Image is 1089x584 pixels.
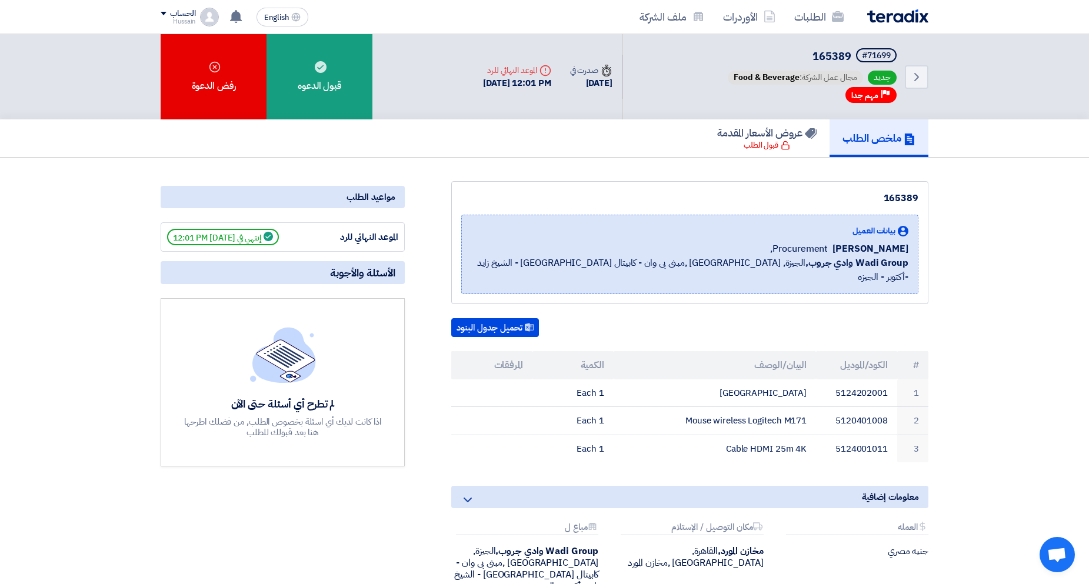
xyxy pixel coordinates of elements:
[250,327,316,382] img: empty_state_list.svg
[842,131,915,145] h5: ملخص الطلب
[161,34,267,119] div: رفض الدعوة
[310,231,398,244] div: الموعد النهائي للرد
[717,126,817,139] h5: عروض الأسعار المقدمة
[461,191,918,205] div: 165389
[830,119,928,157] a: ملخص الطلب
[570,76,612,90] div: [DATE]
[170,9,195,19] div: الحساب
[770,242,828,256] span: Procurement,
[621,522,763,535] div: مكان التوصيل / الإستلام
[897,351,928,379] th: #
[867,9,928,23] img: Teradix logo
[532,407,614,435] td: 1 Each
[851,90,878,101] span: مهم جدا
[704,119,830,157] a: عروض الأسعار المقدمة قبول الطلب
[852,225,895,237] span: بيانات العميل
[161,186,405,208] div: مواعيد الطلب
[862,52,891,60] div: #71699
[725,48,899,65] h5: 165389
[714,3,785,31] a: الأوردرات
[183,416,383,438] div: اذا كانت لديك أي اسئلة بخصوص الطلب, من فضلك اطرحها هنا بعد قبولك للطلب
[451,351,532,379] th: المرفقات
[630,3,714,31] a: ملف الشركة
[897,407,928,435] td: 2
[785,3,853,31] a: الطلبات
[483,64,551,76] div: الموعد النهائي للرد
[614,351,817,379] th: البيان/الوصف
[200,8,219,26] img: profile_test.png
[532,351,614,379] th: الكمية
[868,71,897,85] span: جديد
[570,64,612,76] div: صدرت في
[897,379,928,407] td: 1
[167,229,279,245] span: إنتهي في [DATE] 12:01 PM
[614,435,817,462] td: Cable HDMI 25m 4K
[832,242,908,256] span: [PERSON_NAME]
[532,379,614,407] td: 1 Each
[744,139,790,151] div: قبول الطلب
[483,76,551,90] div: [DATE] 12:01 PM
[614,407,817,435] td: Mouse wireless Logitech M171
[614,379,817,407] td: [GEOGRAPHIC_DATA]
[897,435,928,462] td: 3
[161,18,195,25] div: Hussain
[816,379,897,407] td: 5124202001
[451,318,539,337] button: تحميل جدول البنود
[183,397,383,411] div: لم تطرح أي أسئلة حتى الآن
[786,522,928,535] div: العمله
[781,545,928,557] div: جنيه مصري
[816,351,897,379] th: الكود/الموديل
[471,256,908,284] span: الجيزة, [GEOGRAPHIC_DATA] ,مبنى بى وان - كابيتال [GEOGRAPHIC_DATA] - الشيخ زايد -أكتوبر - الجيزه
[812,48,851,64] span: 165389
[257,8,308,26] button: English
[532,435,614,462] td: 1 Each
[456,522,598,535] div: مباع ل
[862,490,919,503] span: معلومات إضافية
[264,14,289,22] span: English
[816,407,897,435] td: 5120401008
[330,266,395,279] span: الأسئلة والأجوبة
[616,545,763,569] div: القاهرة, [GEOGRAPHIC_DATA] ,مخازن المورد
[728,71,863,85] span: مجال عمل الشركة:
[805,256,908,270] b: Wadi Group وادي جروب,
[734,71,800,84] span: Food & Beverage
[718,544,764,558] b: مخازن المورد,
[495,544,598,558] b: Wadi Group وادي جروب,
[267,34,372,119] div: قبول الدعوه
[816,435,897,462] td: 5124001011
[1040,537,1075,572] div: Open chat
